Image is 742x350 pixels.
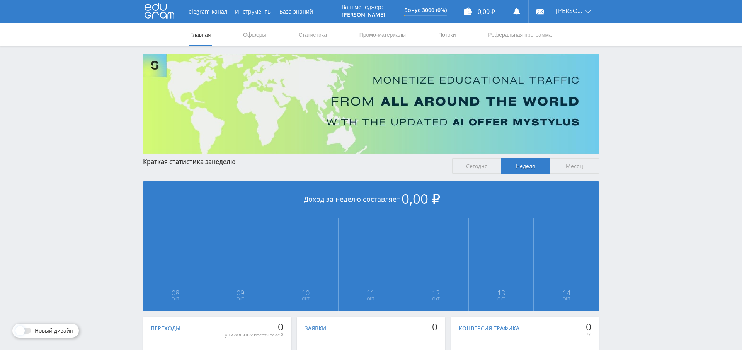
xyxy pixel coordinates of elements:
[359,23,407,46] a: Промо-материалы
[274,290,338,296] span: 10
[556,8,583,14] span: [PERSON_NAME]
[432,321,437,332] div: 0
[143,296,208,302] span: Окт
[469,296,533,302] span: Окт
[487,23,553,46] a: Реферальная программа
[469,290,533,296] span: 13
[189,23,211,46] a: Главная
[339,296,403,302] span: Окт
[143,181,599,218] div: Доход за неделю составляет
[143,54,599,154] img: Banner
[339,290,403,296] span: 11
[242,23,267,46] a: Офферы
[225,332,283,338] div: уникальных посетителей
[225,321,283,332] div: 0
[342,4,385,10] p: Ваш менеджер:
[274,296,338,302] span: Окт
[143,158,444,165] div: Краткая статистика за
[212,157,236,166] span: неделю
[550,158,599,174] span: Месяц
[534,290,599,296] span: 14
[534,296,599,302] span: Окт
[305,325,326,331] div: Заявки
[586,332,591,338] div: %
[209,296,273,302] span: Окт
[402,190,440,208] span: 0,00 ₽
[452,158,501,174] span: Сегодня
[404,290,468,296] span: 12
[342,12,385,18] p: [PERSON_NAME]
[404,296,468,302] span: Окт
[459,325,519,331] div: Конверсия трафика
[35,328,73,334] span: Новый дизайн
[501,158,550,174] span: Неделя
[437,23,457,46] a: Потоки
[143,290,208,296] span: 08
[209,290,273,296] span: 09
[298,23,328,46] a: Статистика
[586,321,591,332] div: 0
[151,325,180,331] div: Переходы
[404,7,447,13] p: Бонус 3000 (0%)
